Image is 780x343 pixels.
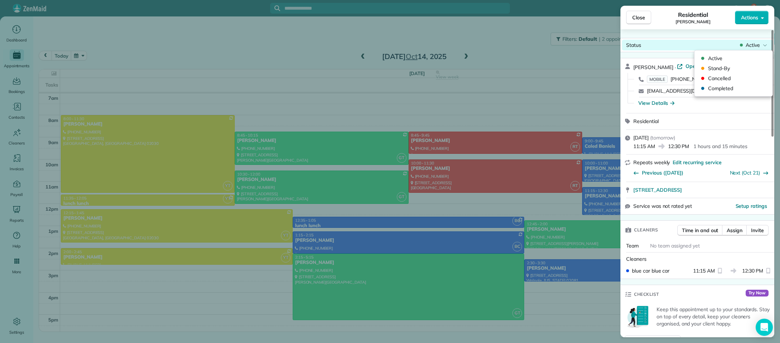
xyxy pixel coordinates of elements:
[676,19,711,25] span: [PERSON_NAME]
[632,14,645,21] span: Close
[682,227,718,234] span: Time in and out
[633,186,770,193] a: [STREET_ADDRESS]
[657,306,770,327] p: Keep this appointment up to your standards. Stay on top of every detail, keep your cleaners organ...
[708,75,768,82] span: Cancelled
[633,134,649,141] span: [DATE]
[746,225,769,236] button: Invite
[756,319,773,336] div: Open Intercom Messenger
[633,169,683,176] button: Previous ([DATE])
[647,88,731,94] a: [EMAIL_ADDRESS][DOMAIN_NAME]
[693,143,747,150] p: 1 hours and 15 minutes
[746,290,769,297] span: Try Now
[673,64,677,70] span: ·
[741,14,758,21] span: Actions
[650,134,676,141] span: ( tomorrow )
[677,225,723,236] button: Time in and out
[632,267,669,274] span: blue car blue car
[626,242,639,249] span: Team
[708,85,768,92] span: Completed
[730,170,760,176] a: Next (Oct 21)
[634,291,659,298] span: Checklist
[673,159,721,166] span: Edit recurring service
[647,75,668,83] span: MOBILE
[742,267,764,274] span: 12:30 PM
[626,42,641,48] span: Status
[730,169,769,176] button: Next (Oct 21)
[693,267,715,274] span: 11:15 AM
[633,143,655,150] span: 11:15 AM
[668,143,689,150] span: 12:30 PM
[633,64,673,70] span: [PERSON_NAME]
[642,169,683,176] span: Previous ([DATE])
[708,65,768,72] span: Stand-By
[647,75,715,83] a: MOBILE[PHONE_NUMBER]
[626,11,651,24] button: Close
[638,99,674,107] button: View Details
[633,118,659,124] span: Residential
[746,41,760,49] span: Active
[727,227,742,234] span: Assign
[722,225,747,236] button: Assign
[686,63,715,70] span: Open profile
[626,256,647,262] span: Cleaners
[736,203,767,209] span: Setup ratings
[633,202,692,210] span: Service was not rated yet
[650,242,700,249] span: No team assigned yet
[736,202,767,210] button: Setup ratings
[678,10,708,19] span: Residential
[633,159,670,166] span: Repeats weekly
[708,55,768,62] span: Active
[633,186,682,193] span: [STREET_ADDRESS]
[671,76,715,82] span: [PHONE_NUMBER]
[634,226,658,234] span: Cleaners
[751,227,764,234] span: Invite
[677,63,715,70] a: Open profile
